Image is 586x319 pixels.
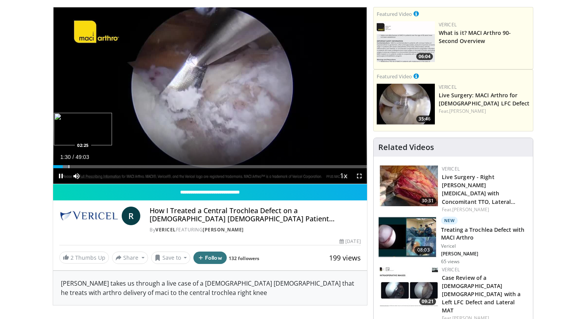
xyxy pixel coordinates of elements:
a: 132 followers [229,255,259,262]
img: 0de30d39-bfe3-4001-9949-87048a0d8692.150x105_q85_crop-smart_upscale.jpg [379,217,436,257]
small: Featured Video [377,73,412,80]
a: [PERSON_NAME] [452,206,489,213]
span: / [72,154,74,160]
img: f2822210-6046-4d88-9b48-ff7c77ada2d7.150x105_q85_crop-smart_upscale.jpg [380,166,438,206]
a: 09:21 [380,266,438,307]
a: 30:31 [380,166,438,206]
a: Case Review of a [DEMOGRAPHIC_DATA] [DEMOGRAPHIC_DATA] with a Left LFC Defect and Lateral MAT [442,274,521,314]
div: Feat. [439,108,530,115]
a: Live Surgery: MACI Arthro for [DEMOGRAPHIC_DATA] LFC Defect [439,91,530,107]
p: New [441,217,458,224]
button: Follow [193,252,227,264]
a: Vericel [442,266,460,273]
a: R [122,207,140,225]
span: 30:31 [419,197,436,204]
p: [PERSON_NAME] [441,251,528,257]
a: [PERSON_NAME] [449,108,486,114]
div: Feat. [442,206,527,213]
button: Pause [53,168,69,184]
a: Vericel [155,226,176,233]
button: Share [112,252,148,264]
button: Mute [69,168,84,184]
img: aa6cc8ed-3dbf-4b6a-8d82-4a06f68b6688.150x105_q85_crop-smart_upscale.jpg [377,21,435,62]
span: 2 [71,254,74,261]
a: 2 Thumbs Up [59,252,109,264]
div: [PERSON_NAME] takes us through a live case of a [DEMOGRAPHIC_DATA] [DEMOGRAPHIC_DATA] that he tre... [53,271,367,305]
h4: How I Treated a Central Trochlea Defect on a [DEMOGRAPHIC_DATA] [DEMOGRAPHIC_DATA] Patient… [150,207,360,223]
div: [DATE] [340,238,360,245]
a: Vericel [439,21,457,28]
div: By FEATURING [150,226,360,233]
a: Live Surgery - Right [PERSON_NAME][MEDICAL_DATA] with Concomitant TTO, Lateral… [442,173,516,205]
img: image.jpeg [54,113,112,145]
h3: Treating a Trochlea Defect with MACI Arthro [441,226,528,241]
img: Vericel [59,207,119,225]
a: 06:04 [377,21,435,62]
span: 08:03 [414,246,433,254]
p: Vericel [441,243,528,249]
span: 09:21 [419,298,436,305]
small: Featured Video [377,10,412,17]
a: What is it? MACI Arthro 90-Second Overview [439,29,511,45]
a: [PERSON_NAME] [203,226,244,233]
span: 35:46 [416,116,433,122]
img: 7de77933-103b-4dce-a29e-51e92965dfc4.150x105_q85_crop-smart_upscale.jpg [380,266,438,307]
a: 08:03 New Treating a Trochlea Defect with MACI Arthro Vericel [PERSON_NAME] 65 views [378,217,528,265]
h4: Related Videos [378,143,434,152]
p: 65 views [441,259,460,265]
img: eb023345-1e2d-4374-a840-ddbc99f8c97c.150x105_q85_crop-smart_upscale.jpg [377,84,435,124]
span: 199 views [329,253,361,262]
span: 1:30 [60,154,71,160]
a: Vericel [439,84,457,90]
a: Vericel [442,166,460,172]
a: 35:46 [377,84,435,124]
video-js: Video Player [53,7,367,184]
button: Save to [151,252,191,264]
button: Fullscreen [352,168,367,184]
button: Playback Rate [336,168,352,184]
span: 06:04 [416,53,433,60]
div: Progress Bar [53,165,367,168]
span: 49:03 [76,154,89,160]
